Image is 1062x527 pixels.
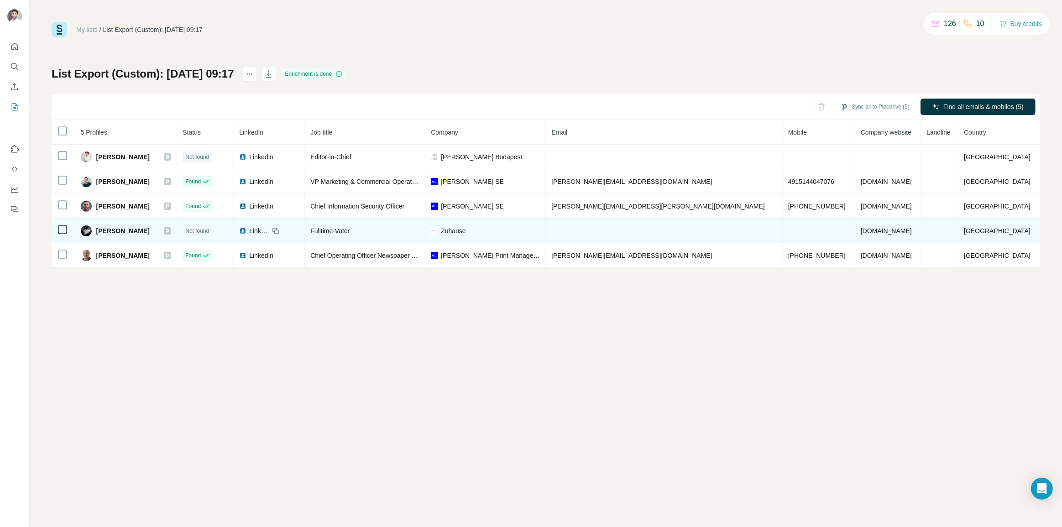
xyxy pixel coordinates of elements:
span: LinkedIn [249,202,273,211]
span: [DOMAIN_NAME] [861,227,912,235]
span: [PERSON_NAME] [96,177,150,186]
img: LinkedIn logo [239,252,246,259]
span: [PERSON_NAME][EMAIL_ADDRESS][DOMAIN_NAME] [551,178,712,185]
span: LinkedIn [239,129,263,136]
span: Found [185,251,201,260]
span: 4915144047076 [788,178,834,185]
span: [PERSON_NAME] Print Management GmbH [441,251,540,260]
span: LinkedIn [249,152,273,162]
span: Not found [185,227,209,235]
span: Found [185,177,201,186]
h1: List Export (Custom): [DATE] 09:17 [52,67,234,81]
span: 5 Profiles [81,129,107,136]
button: Use Surfe on LinkedIn [7,141,22,157]
span: [PERSON_NAME] [96,226,150,235]
span: Not found [185,153,209,161]
img: Avatar [81,225,92,236]
span: Email [551,129,567,136]
span: [GEOGRAPHIC_DATA] [964,178,1031,185]
span: Job title [310,129,332,136]
div: Open Intercom Messenger [1031,478,1053,500]
button: Buy credits [999,17,1042,30]
span: VP Marketing & Commercial Operations PREMIUM-GRUPPE | Politico DE, WELT & Business Insider DE [310,178,607,185]
img: Surfe Logo [52,22,67,37]
li: / [99,25,101,34]
span: [GEOGRAPHIC_DATA] [964,227,1031,235]
img: Avatar [81,176,92,187]
span: Chief Information Security Officer [310,203,404,210]
span: Zuhause [441,226,466,235]
div: Enrichment is done [283,68,346,79]
button: Quick start [7,38,22,55]
span: Landline [926,129,951,136]
button: Feedback [7,201,22,218]
span: [PERSON_NAME] [96,152,150,162]
img: company-logo [431,178,438,185]
img: LinkedIn logo [239,227,246,235]
img: LinkedIn logo [239,178,246,185]
p: 126 [944,18,956,29]
img: company-logo [431,252,438,259]
img: LinkedIn logo [239,203,246,210]
span: [PHONE_NUMBER] [788,252,846,259]
button: Dashboard [7,181,22,198]
img: Avatar [7,9,22,24]
img: Avatar [81,151,92,162]
button: Search [7,58,22,75]
a: My lists [76,26,98,33]
span: [DOMAIN_NAME] [861,252,912,259]
span: [PERSON_NAME][EMAIL_ADDRESS][PERSON_NAME][DOMAIN_NAME] [551,203,765,210]
span: Fulltime-Vater [310,227,350,235]
span: [PERSON_NAME] SE [441,177,504,186]
span: [PERSON_NAME] Budapest [441,152,522,162]
span: [GEOGRAPHIC_DATA] [964,252,1031,259]
button: actions [242,67,257,81]
span: Company [431,129,458,136]
img: company-logo [431,203,438,210]
img: Avatar [81,250,92,261]
button: Find all emails & mobiles (5) [921,99,1036,115]
p: 10 [976,18,984,29]
span: [PERSON_NAME][EMAIL_ADDRESS][DOMAIN_NAME] [551,252,712,259]
span: [PERSON_NAME] SE [441,202,504,211]
img: Avatar [81,201,92,212]
button: Sync all to Pipedrive (5) [834,100,916,114]
span: Mobile [788,129,807,136]
span: Found [185,202,201,210]
span: [DOMAIN_NAME] [861,203,912,210]
span: LinkedIn [249,226,269,235]
span: [PHONE_NUMBER] [788,203,846,210]
span: [PERSON_NAME] [96,202,150,211]
span: [PERSON_NAME] [96,251,150,260]
span: LinkedIn [249,251,273,260]
span: Status [183,129,201,136]
span: [GEOGRAPHIC_DATA] [964,153,1031,161]
span: LinkedIn [249,177,273,186]
span: Company website [861,129,911,136]
span: [GEOGRAPHIC_DATA] [964,203,1031,210]
img: LinkedIn logo [239,153,246,161]
span: Chief Operating Officer Newspaper Printing [PERSON_NAME] [310,252,487,259]
button: My lists [7,99,22,115]
button: Enrich CSV [7,78,22,95]
span: [DOMAIN_NAME] [861,178,912,185]
img: company-logo [431,227,438,235]
button: Use Surfe API [7,161,22,177]
span: Editor-in-Chief [310,153,351,161]
span: Country [964,129,986,136]
span: Find all emails & mobiles (5) [943,102,1024,111]
div: List Export (Custom): [DATE] 09:17 [103,25,203,34]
